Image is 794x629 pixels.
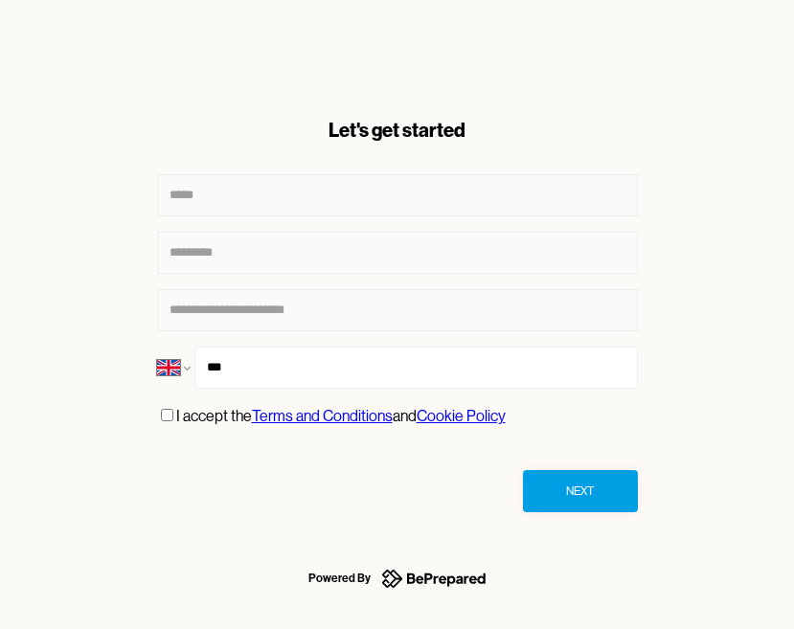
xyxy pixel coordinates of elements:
a: Cookie Policy [417,407,506,425]
div: Powered By [308,567,371,590]
a: Terms and Conditions [252,407,393,425]
div: Next [566,482,594,501]
p: I accept the and [176,404,506,429]
button: Next [523,470,638,512]
div: Let's get started [157,117,638,144]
